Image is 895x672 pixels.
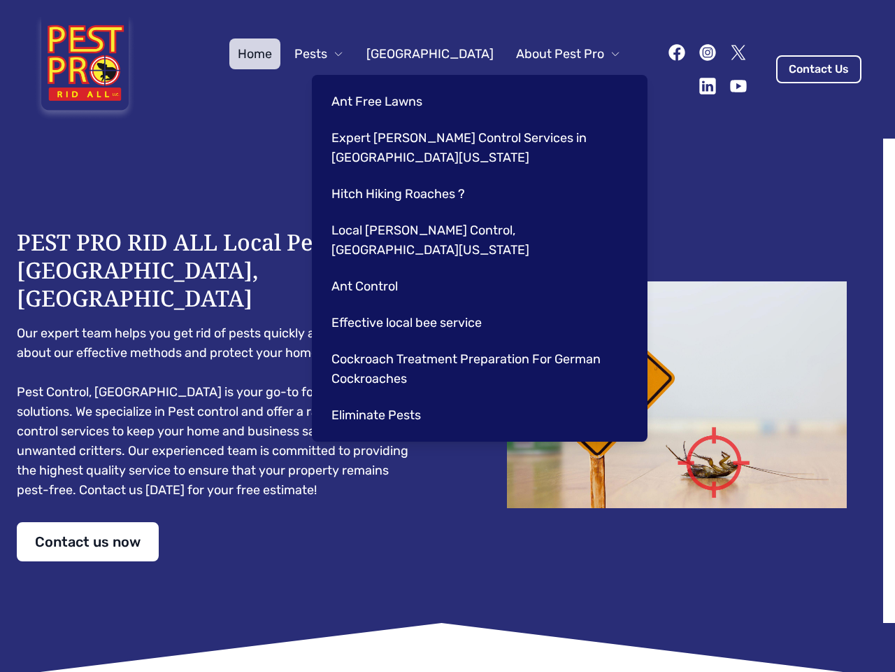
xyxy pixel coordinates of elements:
h1: PEST PRO RID ALL Local Pest Control [GEOGRAPHIC_DATA], [GEOGRAPHIC_DATA] [17,228,420,312]
span: Pests [294,44,327,64]
img: Pest Pro Rid All [34,17,136,122]
a: [GEOGRAPHIC_DATA] [358,38,502,69]
pre: Our expert team helps you get rid of pests quickly and safely. Learn about our effective methods ... [17,323,420,500]
button: Pest Control Community B2B [308,69,512,100]
a: Hitch Hiking Roaches ? [323,178,631,209]
a: Blog [517,69,560,100]
a: Cockroach Treatment Preparation For German Cockroaches [323,344,631,394]
a: Eliminate Pests [323,400,631,430]
a: Ant Control [323,271,631,302]
a: Home [229,38,280,69]
img: Dead cockroach on floor with caution sign pest control [475,281,878,508]
span: About Pest Pro [516,44,604,64]
a: Contact [566,69,629,100]
a: Contact us now [17,522,159,561]
a: Contact Us [776,55,861,83]
a: Expert [PERSON_NAME] Control Services in [GEOGRAPHIC_DATA][US_STATE] [323,122,631,173]
button: About Pest Pro [508,38,629,69]
a: Ant Free Lawns [323,86,631,117]
button: Pests [286,38,352,69]
a: Local [PERSON_NAME] Control, [GEOGRAPHIC_DATA][US_STATE] [323,215,631,265]
a: Effective local bee service [323,307,631,338]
